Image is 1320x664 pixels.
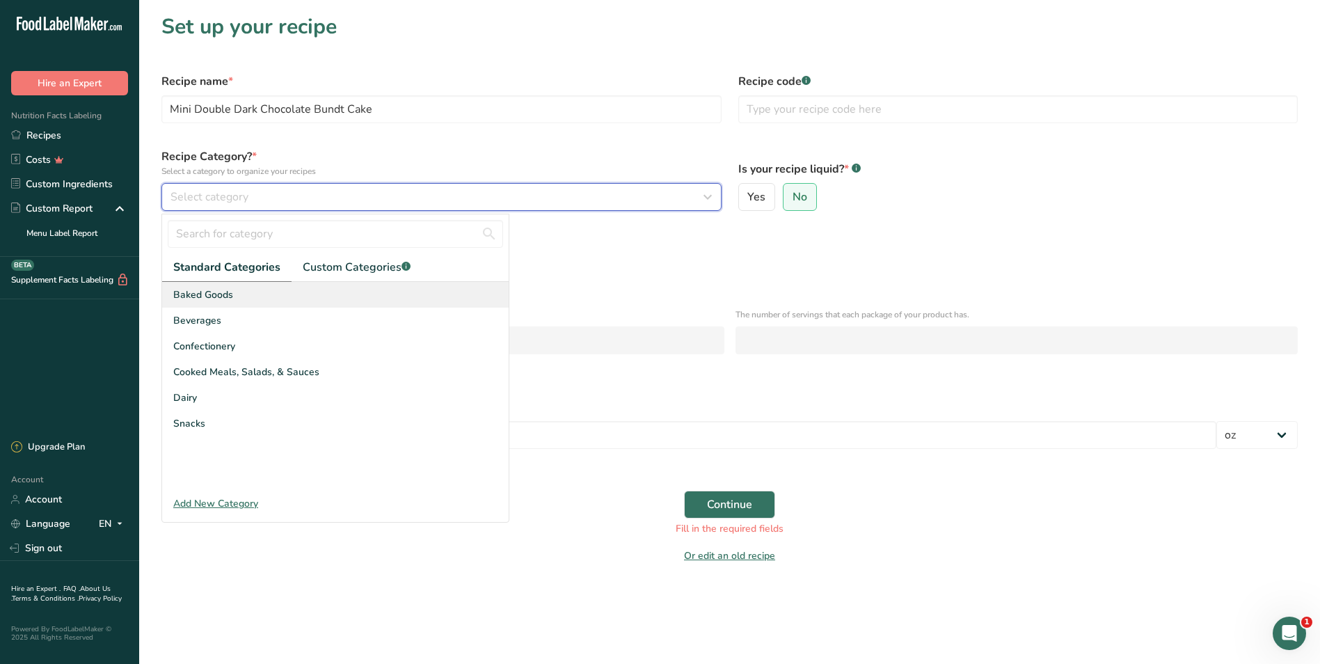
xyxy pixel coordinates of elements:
[173,313,221,328] span: Beverages
[99,516,128,532] div: EN
[173,339,235,354] span: Confectionery
[168,220,503,248] input: Search for category
[11,260,34,271] div: BETA
[11,625,128,642] div: Powered By FoodLabelMaker © 2025 All Rights Reserved
[161,268,1298,280] div: Specify the number of servings the recipe makes OR Fix a specific serving weight
[173,416,205,431] span: Snacks
[793,190,807,204] span: No
[1273,617,1306,650] iframe: Intercom live chat
[173,365,319,379] span: Cooked Meals, Salads, & Sauces
[161,148,722,177] label: Recipe Category?
[11,512,70,536] a: Language
[173,259,280,276] span: Standard Categories
[738,73,1298,90] label: Recipe code
[11,584,111,603] a: About Us .
[161,73,722,90] label: Recipe name
[161,403,1298,416] p: Add recipe serving size.
[684,491,775,519] button: Continue
[63,584,80,594] a: FAQ .
[11,584,61,594] a: Hire an Expert .
[162,496,509,511] div: Add New Category
[738,161,1298,177] label: Is your recipe liquid?
[161,521,1298,536] div: Fill in the required fields
[173,287,233,302] span: Baked Goods
[79,594,122,603] a: Privacy Policy
[12,594,79,603] a: Terms & Conditions .
[684,549,775,562] a: Or edit an old recipe
[161,183,722,211] button: Select category
[1301,617,1312,628] span: 1
[735,308,1298,321] p: The number of servings that each package of your product has.
[161,95,722,123] input: Type your recipe name here
[161,421,1216,449] input: Type your serving size here
[738,95,1298,123] input: Type your recipe code here
[153,363,182,375] div: OR
[161,11,1298,42] h1: Set up your recipe
[161,165,722,177] p: Select a category to organize your recipes
[170,189,248,205] span: Select category
[173,390,197,405] span: Dairy
[11,441,85,454] div: Upgrade Plan
[161,251,1298,268] div: Define serving size details
[303,259,411,276] span: Custom Categories
[707,496,752,513] span: Continue
[747,190,765,204] span: Yes
[11,201,93,216] div: Custom Report
[11,71,128,95] button: Hire an Expert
